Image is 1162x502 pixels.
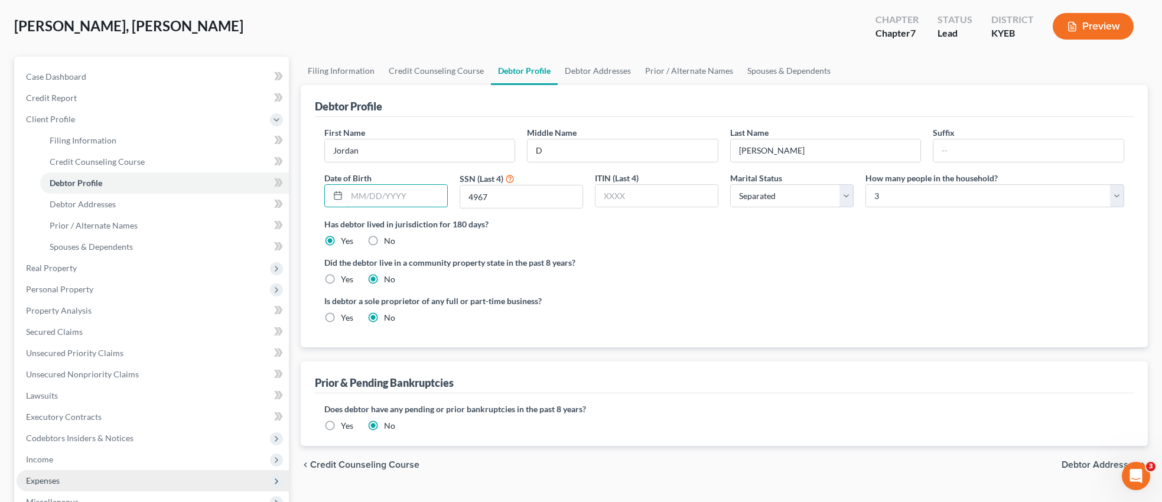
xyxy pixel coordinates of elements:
label: SSN (Last 4) [460,172,503,185]
button: Debtor Addresses chevron_right [1062,460,1148,470]
label: First Name [324,126,365,139]
label: How many people in the household? [865,172,998,184]
span: Prior / Alternate Names [50,220,138,230]
a: Prior / Alternate Names [638,57,740,85]
input: XXXX [460,185,582,208]
label: ITIN (Last 4) [595,172,639,184]
label: Has debtor lived in jurisdiction for 180 days? [324,218,1124,230]
input: -- [325,139,515,162]
span: Filing Information [50,135,116,145]
label: Did the debtor live in a community property state in the past 8 years? [324,256,1124,269]
a: Credit Counseling Course [382,57,491,85]
span: Unsecured Nonpriority Claims [26,369,139,379]
span: Debtor Profile [50,178,102,188]
i: chevron_right [1138,460,1148,470]
span: Expenses [26,475,60,485]
div: Chapter [875,27,919,40]
input: MM/DD/YYYY [347,185,447,207]
i: chevron_left [301,460,310,470]
label: Marital Status [730,172,782,184]
label: Last Name [730,126,769,139]
label: Middle Name [527,126,577,139]
span: [PERSON_NAME], [PERSON_NAME] [14,17,243,34]
span: 7 [910,27,916,38]
a: Prior / Alternate Names [40,215,289,236]
span: Client Profile [26,114,75,124]
input: -- [731,139,921,162]
label: No [384,235,395,247]
a: Executory Contracts [17,406,289,428]
a: Spouses & Dependents [40,236,289,257]
label: Yes [341,273,353,285]
span: Lawsuits [26,390,58,400]
span: Property Analysis [26,305,92,315]
span: Executory Contracts [26,412,102,422]
span: Credit Counseling Course [50,157,145,167]
label: Date of Birth [324,172,372,184]
a: Unsecured Nonpriority Claims [17,364,289,385]
span: Secured Claims [26,327,83,337]
div: Prior & Pending Bankruptcies [315,376,454,390]
span: Personal Property [26,284,93,294]
iframe: Intercom live chat [1122,462,1150,490]
a: Case Dashboard [17,66,289,87]
label: Is debtor a sole proprietor of any full or part-time business? [324,295,718,307]
span: Spouses & Dependents [50,242,133,252]
a: Credit Counseling Course [40,151,289,172]
div: Chapter [875,13,919,27]
a: Debtor Addresses [558,57,638,85]
span: Credit Report [26,93,77,103]
input: M.I [528,139,718,162]
label: Yes [341,420,353,432]
span: Case Dashboard [26,71,86,82]
span: Debtor Addresses [1062,460,1138,470]
label: No [384,420,395,432]
a: Credit Report [17,87,289,109]
a: Filing Information [40,130,289,151]
div: District [991,13,1034,27]
label: Yes [341,235,353,247]
a: Lawsuits [17,385,289,406]
div: KYEB [991,27,1034,40]
input: XXXX [595,185,718,207]
div: Debtor Profile [315,99,382,113]
button: chevron_left Credit Counseling Course [301,460,419,470]
a: Unsecured Priority Claims [17,343,289,364]
span: Real Property [26,263,77,273]
label: No [384,273,395,285]
a: Debtor Profile [40,172,289,194]
a: Filing Information [301,57,382,85]
a: Secured Claims [17,321,289,343]
div: Lead [938,27,972,40]
span: 3 [1146,462,1156,471]
input: -- [933,139,1124,162]
span: Debtor Addresses [50,199,116,209]
label: Does debtor have any pending or prior bankruptcies in the past 8 years? [324,403,1124,415]
span: Unsecured Priority Claims [26,348,123,358]
span: Codebtors Insiders & Notices [26,433,134,443]
div: Status [938,13,972,27]
label: Suffix [933,126,955,139]
button: Preview [1053,13,1134,40]
a: Property Analysis [17,300,289,321]
span: Credit Counseling Course [310,460,419,470]
a: Debtor Profile [491,57,558,85]
a: Spouses & Dependents [740,57,838,85]
a: Debtor Addresses [40,194,289,215]
span: Income [26,454,53,464]
label: Yes [341,312,353,324]
label: No [384,312,395,324]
